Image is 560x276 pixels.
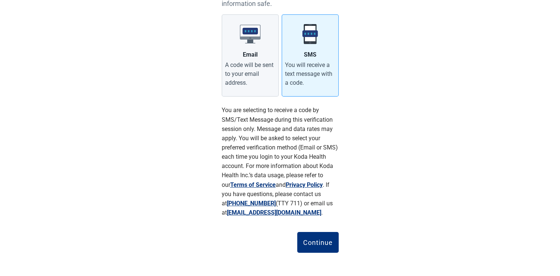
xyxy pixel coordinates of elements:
[285,61,335,87] div: You will receive a text message with a code.
[225,61,275,87] div: A code will be sent to your email address.
[286,181,323,188] a: Privacy Policy
[222,105,339,217] p: You are selecting to receive a code by SMS/Text Message during this verification session only. Me...
[304,50,316,59] div: SMS
[230,181,276,188] a: Terms of Service
[297,232,339,253] button: Continue
[303,239,333,246] div: Continue
[243,50,258,59] div: Email
[227,200,276,207] a: [PHONE_NUMBER]
[227,209,321,216] a: [EMAIL_ADDRESS][DOMAIN_NAME]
